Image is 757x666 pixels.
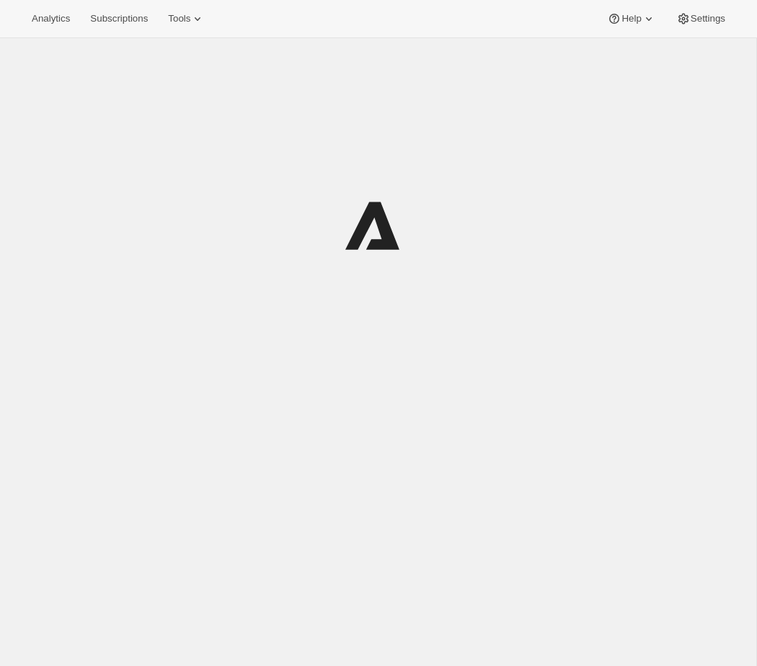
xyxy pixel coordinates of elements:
button: Subscriptions [81,9,156,29]
button: Analytics [23,9,79,29]
span: Settings [691,13,725,24]
span: Analytics [32,13,70,24]
span: Help [621,13,641,24]
button: Settings [668,9,734,29]
button: Help [598,9,664,29]
button: Tools [159,9,213,29]
span: Subscriptions [90,13,148,24]
span: Tools [168,13,190,24]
